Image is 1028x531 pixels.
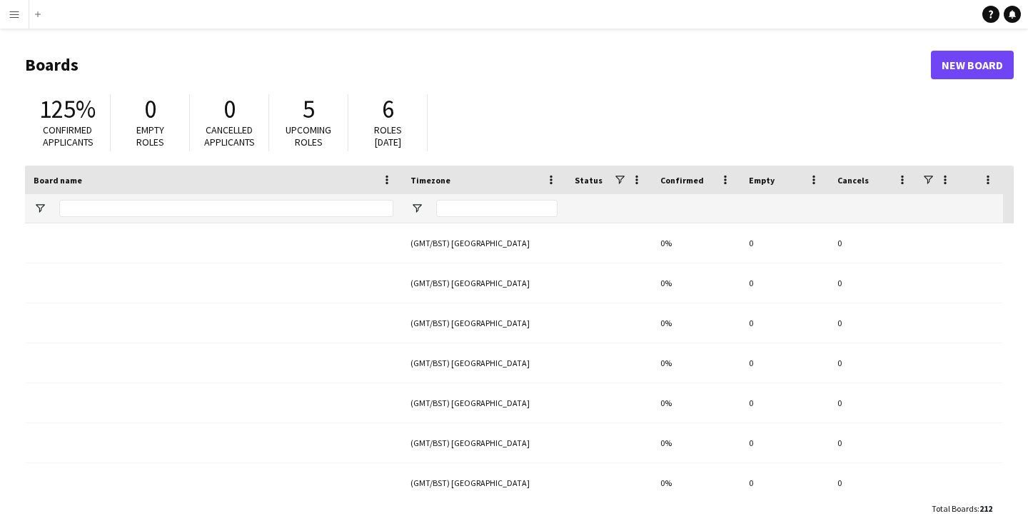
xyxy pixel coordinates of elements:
button: Open Filter Menu [34,202,46,215]
div: (GMT/BST) [GEOGRAPHIC_DATA] [402,303,566,343]
span: Upcoming roles [286,123,331,148]
span: Roles [DATE] [374,123,402,148]
input: Timezone Filter Input [436,200,558,217]
div: 0% [652,303,740,343]
span: Board name [34,175,82,186]
button: Open Filter Menu [410,202,423,215]
div: 0 [829,423,917,462]
div: 0 [740,343,829,383]
div: 0 [740,303,829,343]
div: 0% [652,223,740,263]
span: Timezone [410,175,450,186]
div: 0 [740,383,829,423]
span: 0 [144,93,156,125]
span: Status [575,175,603,186]
span: 212 [979,503,992,514]
span: Empty [749,175,775,186]
span: Confirmed [660,175,704,186]
div: 0 [740,223,829,263]
h1: Boards [25,54,931,76]
div: 0 [829,263,917,303]
div: 0% [652,343,740,383]
div: (GMT/BST) [GEOGRAPHIC_DATA] [402,463,566,502]
span: 5 [303,93,315,125]
span: 125% [39,93,96,125]
div: (GMT/BST) [GEOGRAPHIC_DATA] [402,343,566,383]
div: 0 [829,303,917,343]
div: : [932,495,992,522]
div: 0 [740,263,829,303]
div: 0 [829,343,917,383]
div: 0 [829,463,917,502]
div: 0 [829,383,917,423]
span: 6 [382,93,394,125]
span: Empty roles [136,123,164,148]
a: New Board [931,51,1014,79]
span: Cancelled applicants [204,123,255,148]
div: 0% [652,383,740,423]
div: 0 [829,223,917,263]
div: 0 [740,423,829,462]
span: Total Boards [932,503,977,514]
div: 0% [652,463,740,502]
input: Board name Filter Input [59,200,393,217]
span: Confirmed applicants [43,123,94,148]
div: (GMT/BST) [GEOGRAPHIC_DATA] [402,423,566,462]
div: 0 [740,463,829,502]
div: 0% [652,423,740,462]
span: 0 [223,93,236,125]
div: 0% [652,263,740,303]
div: (GMT/BST) [GEOGRAPHIC_DATA] [402,383,566,423]
div: (GMT/BST) [GEOGRAPHIC_DATA] [402,263,566,303]
div: (GMT/BST) [GEOGRAPHIC_DATA] [402,223,566,263]
span: Cancels [837,175,869,186]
